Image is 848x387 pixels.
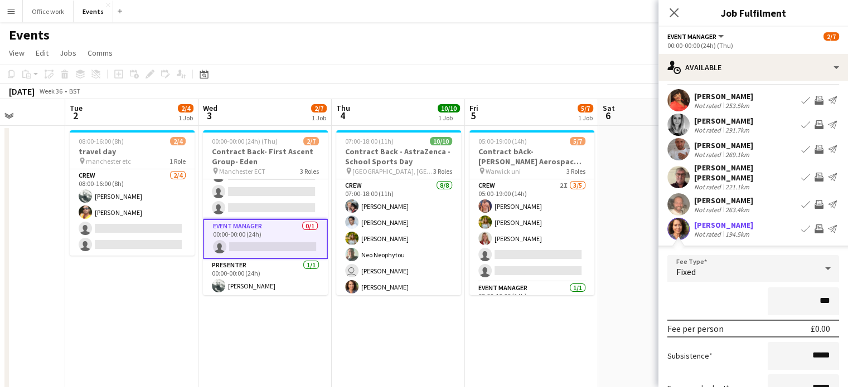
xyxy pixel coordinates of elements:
button: Office work [23,1,74,22]
h3: Contract bAck-[PERSON_NAME] Aerospace- Diamond dome [469,146,594,166]
span: 00:00-00:00 (24h) (Thu) [212,137,278,145]
div: 1 Job [312,114,326,122]
h3: Contract Back- First Ascent Group- Eden [203,146,328,166]
span: 2 [68,109,83,122]
button: Event Manager [667,32,725,41]
div: [PERSON_NAME] [694,220,753,230]
span: 05:00-19:00 (14h) [478,137,527,145]
div: Not rated [694,150,723,159]
div: Not rated [694,126,723,134]
span: 3 Roles [300,167,319,175]
span: 4 [335,109,350,122]
span: Fri [469,103,478,113]
span: 5/7 [578,104,593,112]
span: 2/4 [170,137,186,145]
div: 269.1km [723,150,752,159]
span: 10/10 [438,104,460,112]
span: 6 [601,109,615,122]
h1: Events [9,27,50,43]
h3: Contract Back - AstraZenca - School Sports Day [336,146,461,166]
div: 1 Job [178,114,193,122]
app-card-role: Crew2/408:00-16:00 (8h)[PERSON_NAME][PERSON_NAME] [70,169,195,256]
span: 1 Role [169,157,186,165]
div: Not rated [694,101,723,110]
div: Fee per person [667,323,724,334]
a: Jobs [55,46,81,60]
div: Not rated [694,205,723,214]
span: 10/10 [430,137,452,145]
a: Edit [31,46,53,60]
div: 00:00-00:00 (24h) (Thu) [667,41,839,50]
span: 2/7 [303,137,319,145]
button: Events [74,1,113,22]
div: Not rated [694,183,723,191]
div: [PERSON_NAME] [694,140,753,150]
a: Comms [83,46,117,60]
span: 07:00-18:00 (11h) [345,137,394,145]
span: manchester etc [86,157,131,165]
label: Subsistence [667,351,713,361]
span: Event Manager [667,32,716,41]
span: Tue [70,103,83,113]
div: Not rated [694,230,723,238]
span: 3 [201,109,217,122]
h3: Job Fulfilment [658,6,848,20]
app-card-role: Presenter1/100:00-00:00 (24h)[PERSON_NAME] [203,259,328,297]
span: 2/7 [311,104,327,112]
div: Available [658,54,848,81]
app-job-card: 08:00-16:00 (8h)2/4travel day manchester etc1 RoleCrew2/408:00-16:00 (8h)[PERSON_NAME][PERSON_NAME] [70,130,195,256]
span: Comms [88,48,113,58]
span: Sat [603,103,615,113]
span: Wed [203,103,217,113]
app-job-card: 05:00-19:00 (14h)5/7Contract bAck-[PERSON_NAME] Aerospace- Diamond dome Warwick uni3 RolesCrew2I3... [469,130,594,295]
span: 5/7 [570,137,585,145]
span: [GEOGRAPHIC_DATA], [GEOGRAPHIC_DATA], [GEOGRAPHIC_DATA], [GEOGRAPHIC_DATA] [352,167,433,175]
div: £0.00 [811,323,830,334]
a: View [4,46,29,60]
app-job-card: 00:00-00:00 (24h) (Thu)2/7Contract Back- First Ascent Group- Eden Manchester ECT3 Roles00:00-00:0... [203,130,328,295]
app-card-role: Crew8/807:00-18:00 (11h)[PERSON_NAME][PERSON_NAME][PERSON_NAME]Neo Neophytou [PERSON_NAME][PERSON... [336,179,461,330]
div: 253.5km [723,101,752,110]
div: 221.1km [723,183,752,191]
div: [PERSON_NAME] [694,116,753,126]
span: Week 36 [37,87,65,95]
span: Edit [36,48,49,58]
span: Warwick uni [486,167,521,175]
div: BST [69,87,80,95]
h3: travel day [70,146,195,156]
div: [PERSON_NAME] [694,91,753,101]
span: 08:00-16:00 (8h) [79,137,124,145]
div: 291.7km [723,126,752,134]
span: View [9,48,25,58]
div: 1 Job [578,114,593,122]
div: 1 Job [438,114,459,122]
div: 194.5km [723,230,752,238]
app-card-role: Event Manager1/105:00-19:00 (14h) [469,282,594,320]
app-card-role: Event Manager0/100:00-00:00 (24h) [203,219,328,259]
span: Jobs [60,48,76,58]
div: [PERSON_NAME] [PERSON_NAME] [694,163,797,183]
div: 263.4km [723,205,752,214]
span: Fixed [676,266,696,277]
app-card-role: Crew2I3/505:00-19:00 (14h)[PERSON_NAME][PERSON_NAME][PERSON_NAME] [469,179,594,282]
span: 2/7 [823,32,839,41]
div: [PERSON_NAME] [694,195,753,205]
span: 3 Roles [433,167,452,175]
span: Thu [336,103,350,113]
span: 5 [468,109,478,122]
div: [DATE] [9,86,35,97]
span: Manchester ECT [219,167,265,175]
app-job-card: 07:00-18:00 (11h)10/10Contract Back - AstraZenca - School Sports Day [GEOGRAPHIC_DATA], [GEOGRAPH... [336,130,461,295]
span: 2/4 [178,104,193,112]
span: 3 Roles [566,167,585,175]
